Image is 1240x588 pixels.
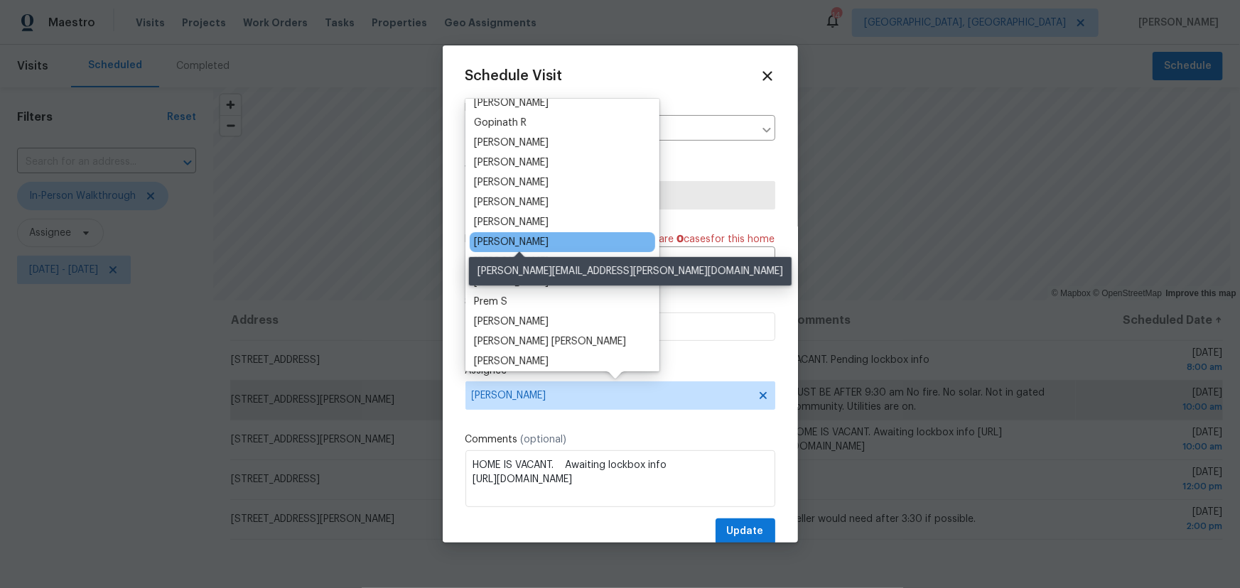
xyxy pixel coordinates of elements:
textarea: HOME IS VACANT. Awaiting lockbox info [URL][DOMAIN_NAME] [465,450,775,507]
div: [PERSON_NAME] [474,235,549,249]
div: Gopinath R [474,116,527,130]
button: Update [716,518,775,545]
span: Schedule Visit [465,69,563,83]
div: [PERSON_NAME] [474,96,549,110]
label: Comments [465,432,775,447]
div: [PERSON_NAME] [474,315,549,329]
span: Update [727,523,764,540]
div: [PERSON_NAME][EMAIL_ADDRESS][PERSON_NAME][DOMAIN_NAME] [469,257,792,285]
button: Open [757,251,777,271]
div: [PERSON_NAME] [474,156,549,170]
div: [PERSON_NAME] [474,255,549,269]
span: [PERSON_NAME] [472,390,750,401]
div: [PERSON_NAME] [474,354,549,369]
div: [PERSON_NAME] [474,175,549,190]
div: [PERSON_NAME] [PERSON_NAME] [474,334,626,349]
span: There are case s for this home [632,232,775,246]
div: [PERSON_NAME] [474,215,549,229]
span: 0 [677,234,684,244]
span: Close [760,68,775,84]
span: (optional) [521,435,567,445]
div: [PERSON_NAME] [474,195,549,209]
div: Prem S [474,295,507,309]
div: [PERSON_NAME] [474,136,549,150]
